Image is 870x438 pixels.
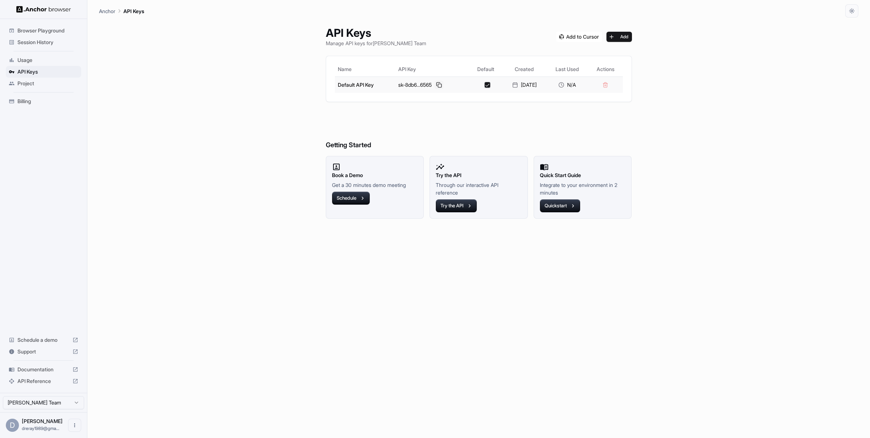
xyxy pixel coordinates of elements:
div: D [6,419,19,432]
div: API Keys [6,66,81,78]
p: API Keys [123,7,144,15]
th: Actions [588,62,622,77]
span: dreray1989@gmail.com [22,426,59,431]
th: API Key [395,62,469,77]
button: Open menu [68,419,81,432]
div: sk-8db6...6565 [398,81,466,89]
div: Usage [6,54,81,66]
div: Documentation [6,364,81,375]
th: Created [502,62,546,77]
button: Quickstart [540,199,580,212]
span: Schedule a demo [17,336,70,344]
th: Last Used [546,62,588,77]
th: Name [335,62,396,77]
div: [DATE] [505,81,543,89]
h2: Quick Start Guide [540,171,626,179]
span: API Keys [17,68,78,75]
p: Integrate to your environment in 2 minutes [540,181,626,196]
button: Try the API [436,199,477,212]
div: Support [6,346,81,357]
button: Schedule [332,192,370,205]
p: Through our interactive API reference [436,181,522,196]
span: Support [17,348,70,355]
span: Project [17,80,78,87]
th: Default [469,62,502,77]
div: Browser Playground [6,25,81,36]
h1: API Keys [326,26,426,39]
span: Billing [17,98,78,105]
h2: Try the API [436,171,522,179]
p: Get a 30 minutes demo meeting [332,181,418,189]
span: Browser Playground [17,27,78,34]
button: Copy API key [435,81,443,89]
span: Documentation [17,366,70,373]
div: Billing [6,95,81,107]
div: Project [6,78,81,89]
div: N/A [549,81,585,89]
h6: Getting Started [326,111,632,150]
div: API Reference [6,375,81,387]
p: Manage API keys for [PERSON_NAME] Team [326,39,426,47]
img: Add anchorbrowser MCP server to Cursor [556,32,602,42]
h2: Book a Demo [332,171,418,179]
span: API Reference [17,378,70,385]
div: Session History [6,36,81,48]
nav: breadcrumb [99,7,144,15]
p: Anchor [99,7,115,15]
img: Anchor Logo [16,6,71,13]
div: Schedule a demo [6,334,81,346]
span: Session History [17,39,78,46]
button: Add [606,32,632,42]
span: Usage [17,56,78,64]
span: Dre Ray [22,418,63,424]
td: Default API Key [335,77,396,93]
